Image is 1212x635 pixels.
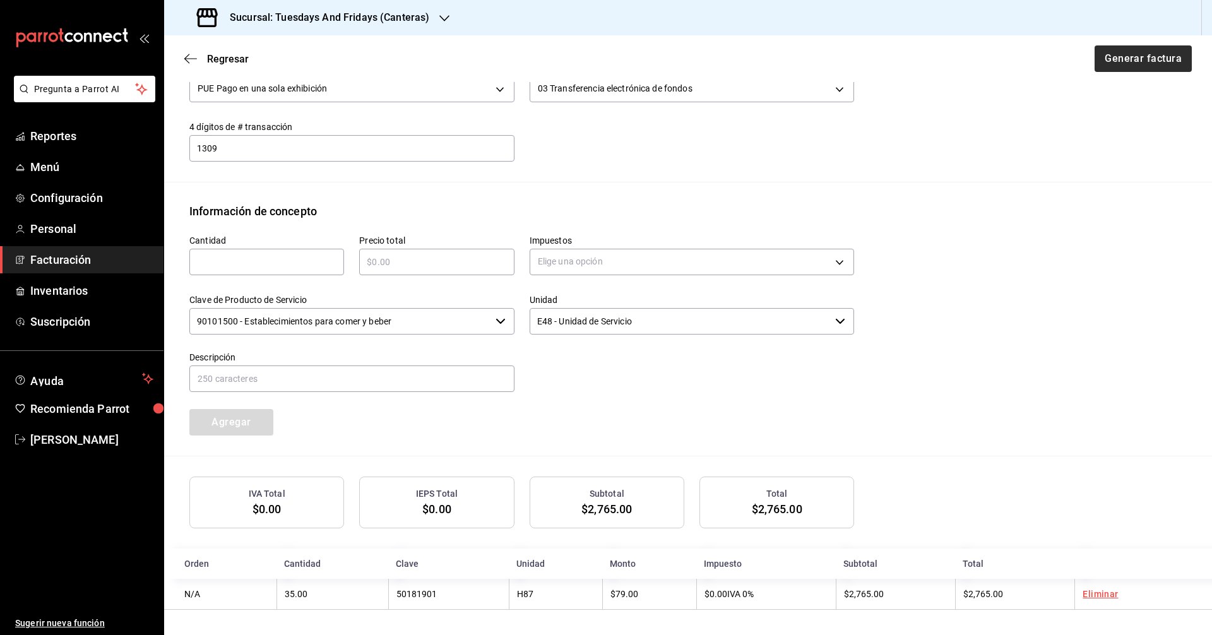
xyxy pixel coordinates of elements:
[189,308,490,335] input: Elige una opción
[696,549,836,579] th: Impuesto
[955,549,1074,579] th: Total
[285,589,307,599] span: 35.00
[189,203,317,220] div: Información de concepto
[9,92,155,105] a: Pregunta a Parrot AI
[249,487,285,501] h3: IVA Total
[590,487,624,501] h3: Subtotal
[30,128,153,145] span: Reportes
[30,251,153,268] span: Facturación
[581,502,632,516] span: $2,765.00
[14,76,155,102] button: Pregunta a Parrot AI
[198,82,327,95] span: PUE Pago en una sola exhibición
[359,235,514,244] label: Precio total
[836,549,955,579] th: Subtotal
[752,502,802,516] span: $2,765.00
[30,189,153,206] span: Configuración
[252,502,282,516] span: $0.00
[530,249,855,275] div: Elige una opción
[416,487,458,501] h3: IEPS Total
[610,589,638,599] span: $79.00
[509,579,602,610] td: H87
[34,83,136,96] span: Pregunta a Parrot AI
[509,549,602,579] th: Unidad
[422,502,451,516] span: $0.00
[164,549,276,579] th: Orden
[696,579,836,610] td: IVA 0%
[538,82,692,95] span: 03 Transferencia electrónica de fondos
[164,579,276,610] td: N/A
[15,617,153,630] span: Sugerir nueva función
[189,235,344,244] label: Cantidad
[30,158,153,175] span: Menú
[530,295,855,304] label: Unidad
[30,282,153,299] span: Inventarios
[844,589,884,599] span: $2,765.00
[1083,589,1118,599] a: Eliminar
[359,254,514,270] input: $0.00
[704,589,727,599] span: $0.00
[184,53,249,65] button: Regresar
[766,487,788,501] h3: Total
[388,549,509,579] th: Clave
[1095,45,1192,72] button: Generar factura
[207,53,249,65] span: Regresar
[189,352,514,361] label: Descripción
[30,400,153,417] span: Recomienda Parrot
[189,365,514,392] input: 250 caracteres
[276,549,388,579] th: Cantidad
[602,549,696,579] th: Monto
[189,122,514,131] label: 4 dígitos de # transacción
[388,579,509,610] td: 50181901
[530,308,831,335] input: Elige una opción
[189,295,514,304] label: Clave de Producto de Servicio
[30,371,137,386] span: Ayuda
[30,220,153,237] span: Personal
[30,313,153,330] span: Suscripción
[139,33,149,43] button: open_drawer_menu
[530,235,855,244] label: Impuestos
[220,10,429,25] h3: Sucursal: Tuesdays And Fridays (Canteras)
[30,431,153,448] span: [PERSON_NAME]
[963,589,1003,599] span: $2,765.00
